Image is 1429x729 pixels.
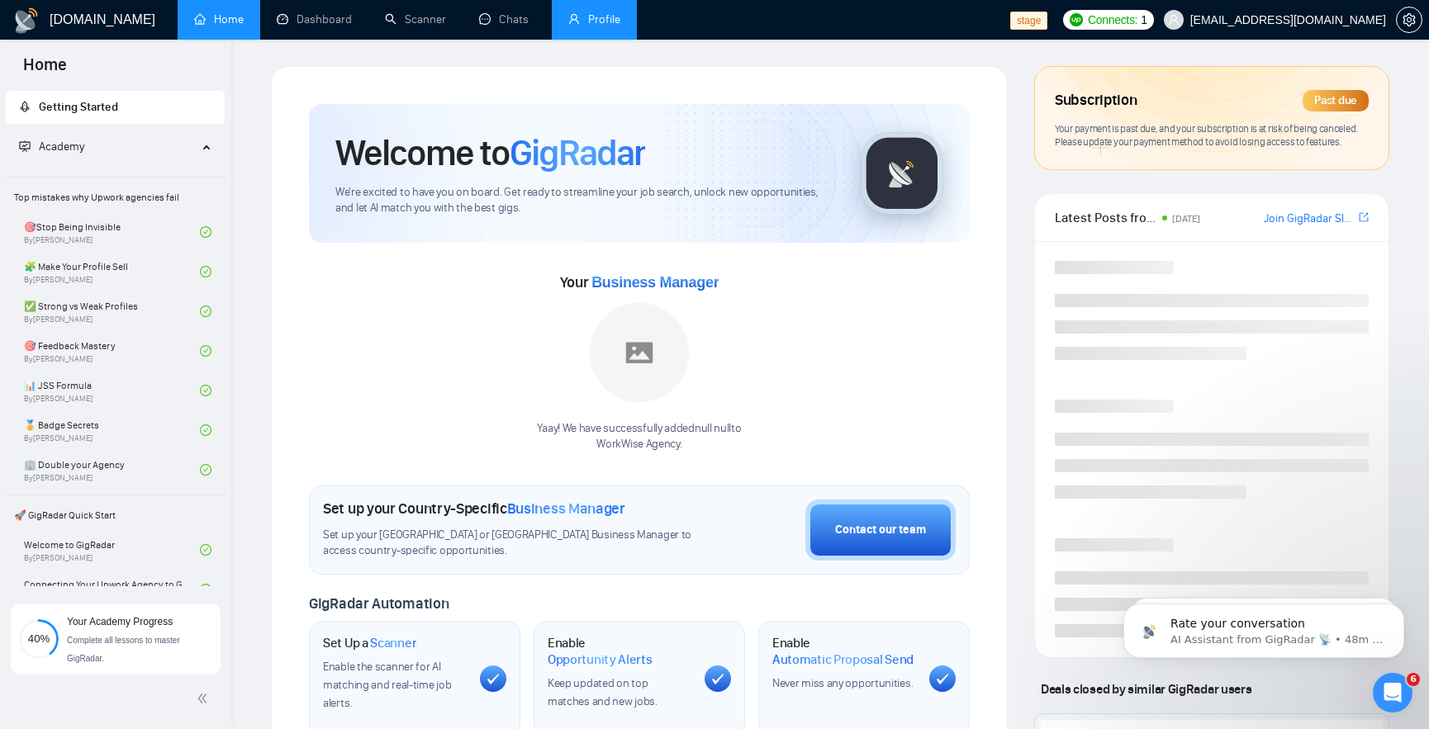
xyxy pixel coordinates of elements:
[24,372,200,409] a: 📊 JSS FormulaBy[PERSON_NAME]
[772,635,916,667] h1: Enable
[385,12,446,26] a: searchScanner
[197,690,213,707] span: double-left
[560,273,719,291] span: Your
[835,521,926,539] div: Contact our team
[10,53,80,88] span: Home
[510,130,645,175] span: GigRadar
[591,274,719,291] span: Business Manager
[200,544,211,556] span: check-circle
[1010,12,1047,30] span: stage
[19,140,31,152] span: fund-projection-screen
[1407,673,1420,686] span: 6
[39,100,118,114] span: Getting Started
[1396,13,1422,26] a: setting
[548,651,653,668] span: Opportunity Alerts
[200,464,211,476] span: check-circle
[1264,210,1355,228] a: Join GigRadar Slack Community
[277,12,352,26] a: dashboardDashboard
[1141,11,1147,29] span: 1
[323,528,703,559] span: Set up your [GEOGRAPHIC_DATA] or [GEOGRAPHIC_DATA] Business Manager to access country-specific op...
[1055,87,1137,115] span: Subscription
[323,499,625,518] h1: Set up your Country-Specific
[1359,211,1369,224] span: export
[568,12,620,26] a: userProfile
[548,676,658,708] span: Keep updated on top matches and new jobs.
[590,303,689,402] img: placeholder.png
[6,91,225,124] li: Getting Started
[323,635,416,651] h1: Set Up a
[1172,213,1200,225] span: [DATE]
[1303,90,1369,111] div: Past due
[1088,11,1137,29] span: Connects:
[19,101,31,112] span: rocket
[200,584,211,595] span: check-circle
[19,633,59,644] span: 40%
[24,293,200,329] a: ✅ Strong vs Weak ProfilesBy[PERSON_NAME]
[772,676,913,690] span: Never miss any opportunities.
[1070,13,1083,26] img: upwork-logo.png
[335,185,834,216] span: We're excited to have you on board. Get ready to streamline your job search, unlock new opportuni...
[39,140,84,154] span: Academy
[537,421,741,452] div: Yaay! We have successfully added null null to
[200,305,211,317] span: check-circle
[24,452,200,488] a: 🏢 Double your AgencyBy[PERSON_NAME]
[13,7,40,34] img: logo
[67,636,180,663] span: Complete all lessons to master GigRadar.
[24,412,200,448] a: 🏅 Badge SecretsBy[PERSON_NAME]
[370,635,416,651] span: Scanner
[548,635,691,667] h1: Enable
[1055,122,1358,149] span: Your payment is past due, and your subscription is at risk of being canceled. Please update your ...
[861,132,943,215] img: gigradar-logo.png
[323,660,451,710] span: Enable the scanner for AI matching and real-time job alerts.
[200,226,211,238] span: check-circle
[479,12,535,26] a: messageChats
[24,333,200,369] a: 🎯 Feedback MasteryBy[PERSON_NAME]
[1397,13,1422,26] span: setting
[24,253,200,290] a: 🧩 Make Your Profile SellBy[PERSON_NAME]
[1373,673,1412,712] iframe: Intercom live chat
[772,651,914,668] span: Automatic Proposal Send
[1034,675,1258,703] span: Deals closed by similar GigRadar users
[194,12,244,26] a: homeHome
[805,499,956,561] button: Contact our team
[537,437,741,452] p: WorkWise Agency .
[507,499,625,518] span: Business Manager
[200,385,211,396] span: check-circle
[1055,207,1157,228] span: Latest Posts from the GigRadar Community
[1396,7,1422,33] button: setting
[7,181,223,214] span: Top mistakes why Upwork agencies fail
[1359,210,1369,225] a: export
[1168,14,1180,26] span: user
[200,266,211,277] span: check-circle
[1099,569,1429,684] iframe: Intercom notifications message
[24,214,200,250] a: 🎯Stop Being InvisibleBy[PERSON_NAME]
[24,571,200,608] a: Connecting Your Upwork Agency to GigRadar
[67,616,173,627] span: Your Academy Progress
[24,532,200,568] a: Welcome to GigRadarBy[PERSON_NAME]
[309,594,449,613] span: GigRadar Automation
[19,140,84,154] span: Academy
[7,499,223,532] span: 🚀 GigRadar Quick Start
[335,130,645,175] h1: Welcome to
[200,345,211,357] span: check-circle
[200,424,211,436] span: check-circle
